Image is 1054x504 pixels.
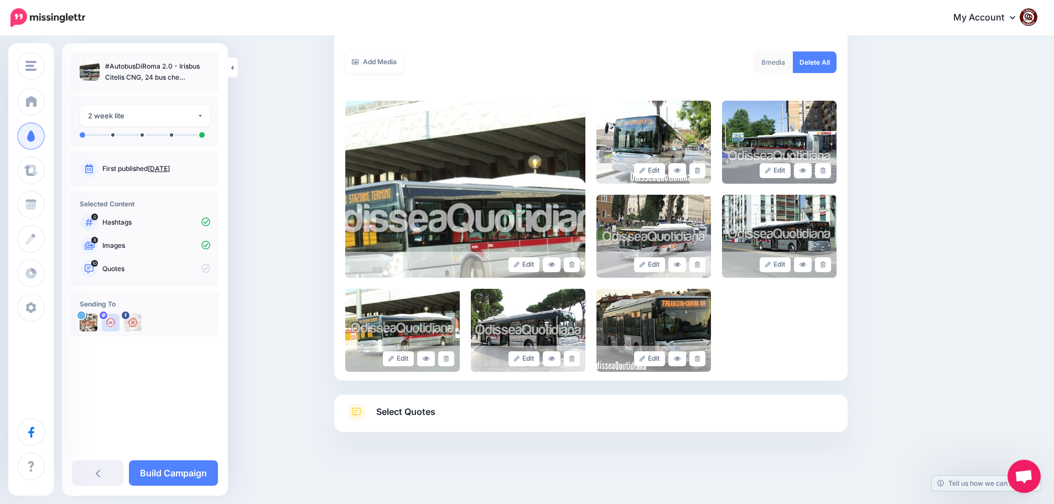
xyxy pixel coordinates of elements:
img: user_default_image.png [102,314,120,331]
img: e99ec9f88e3fcf8a93d8e63c530bdf9b_large.jpg [345,289,460,372]
span: 8 [91,237,98,243]
h4: Selected Content [80,200,210,208]
img: menu.png [25,61,37,71]
a: Edit [383,351,414,366]
img: 12b68f96d80d9b9daf0ad12037677c34_large.jpg [596,195,711,278]
a: Edit [634,351,666,366]
a: Edit [760,257,791,272]
img: c9dbc7a3c093e3fc62712e26ca4d0b9b_large.jpg [596,101,711,184]
img: a81da11b9d7857607a84ea8edd829f4a_large.jpg [722,195,837,278]
div: Aprire la chat [1008,460,1041,493]
a: Tell us how we can improve [932,476,1041,491]
p: Quotes [102,264,210,274]
div: media [753,51,793,73]
a: Edit [634,163,666,178]
span: 0 [91,214,98,220]
div: Select Media [345,3,837,372]
a: Delete All [793,51,837,73]
a: Edit [508,351,540,366]
a: Edit [634,257,666,272]
p: Images [102,241,210,251]
span: 8 [761,58,766,66]
div: 2 week lite [88,110,197,122]
h4: Sending To [80,300,210,308]
p: Hashtags [102,217,210,227]
img: c176b5c9ecd5a9bca19a351dfc338a43_thumb.jpg [80,61,100,81]
img: ffa04ef60ab049e6836438d9016357b1_large.jpg [596,289,711,372]
img: 36d5f86d9dc33199e0a9228a7a46e593_large.jpg [471,289,585,372]
img: uTTNWBrh-84924.jpeg [80,314,97,331]
a: Edit [760,163,791,178]
img: Missinglettr [11,8,85,27]
button: 2 week lite [80,105,210,127]
a: My Account [942,4,1037,32]
img: 463453305_2684324355074873_6393692129472495966_n-bsa154739.jpg [124,314,142,331]
p: #AutobusDiRoma 2.0 - Irisbus Citelis CNG, 24 bus che sostituirono altri andati in fumo [105,61,210,83]
a: Edit [508,257,540,272]
a: Select Quotes [345,403,837,432]
a: [DATE] [148,164,170,173]
p: First published [102,164,210,174]
img: 4786103d7120761782940e20a810e747_large.jpg [722,101,837,184]
span: 10 [91,260,98,267]
a: Add Media [345,51,403,73]
span: Select Quotes [376,404,435,419]
img: c176b5c9ecd5a9bca19a351dfc338a43_large.jpg [345,101,585,278]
